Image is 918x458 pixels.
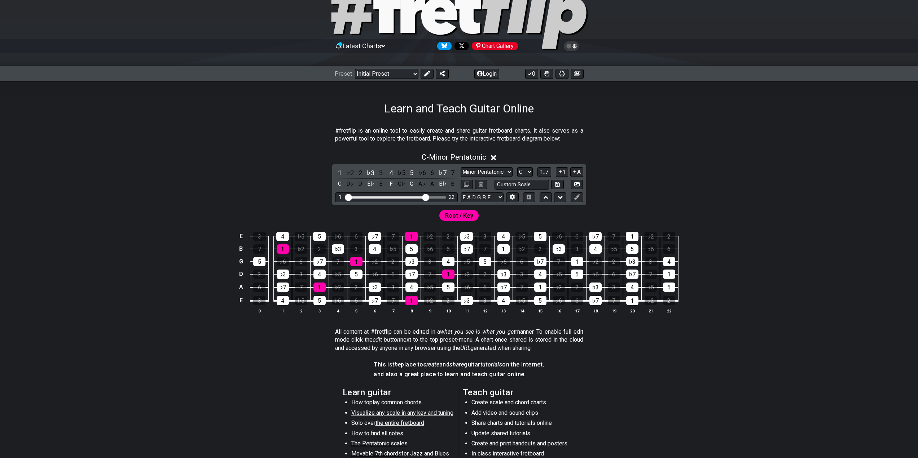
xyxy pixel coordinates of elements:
[332,257,344,266] div: 7
[452,42,469,50] a: Follow #fretflip at X
[374,361,544,369] h4: This is place to and guitar on the Internet,
[355,69,418,79] select: Preset
[534,232,546,241] div: 5
[423,232,436,241] div: ♭2
[479,283,491,292] div: 6
[405,296,418,305] div: 1
[442,296,454,305] div: 2
[531,307,549,315] th: 15
[553,270,565,279] div: ♭5
[497,232,510,241] div: 4
[369,244,381,254] div: 4
[387,296,399,305] div: 7
[295,244,307,254] div: ♭2
[663,232,675,241] div: 2
[373,336,400,343] em: edit button
[479,270,491,279] div: 2
[424,270,436,279] div: 7
[439,307,457,315] th: 10
[549,307,568,315] th: 16
[626,283,638,292] div: 4
[608,283,620,292] div: 3
[332,244,344,254] div: ♭3
[608,244,620,254] div: ♭5
[339,194,342,200] div: 1
[472,42,518,50] div: Chart Gallery
[277,296,289,305] div: 4
[589,244,602,254] div: 4
[553,244,565,254] div: ♭3
[253,244,265,254] div: 7
[663,257,675,266] div: 4
[335,168,344,178] div: toggle scale degree
[295,296,307,305] div: ♭5
[589,232,602,241] div: ♭7
[273,307,292,315] th: 1
[253,257,265,266] div: 5
[605,307,623,315] th: 19
[540,192,552,202] button: Move up
[494,307,513,315] th: 13
[586,307,605,315] th: 18
[386,179,396,189] div: toggle pitch class
[442,270,454,279] div: 1
[345,179,355,189] div: toggle pitch class
[571,257,583,266] div: 1
[351,450,401,457] span: Movable 7th chords
[517,167,533,177] select: Tonic/Root
[369,257,381,266] div: ♭2
[556,167,568,177] button: 1
[589,270,602,279] div: ♭6
[540,169,549,175] span: 1..7
[253,232,266,241] div: 3
[423,361,439,368] em: create
[369,296,381,305] div: ♭7
[237,268,245,281] td: D
[368,232,381,241] div: ♭7
[479,257,491,266] div: 5
[480,361,502,368] em: tutorials
[497,283,510,292] div: ♭7
[608,270,620,279] div: 6
[570,167,583,177] button: A
[461,192,504,202] select: Tuning
[461,180,473,190] button: Copy
[607,232,620,241] div: 7
[663,296,675,305] div: 2
[350,244,363,254] div: 3
[479,296,491,305] div: 3
[407,179,416,189] div: toggle pitch class
[571,232,583,241] div: 6
[471,409,574,419] li: Add video and sound clips
[350,257,363,266] div: 1
[608,257,620,266] div: 2
[345,168,355,178] div: toggle scale degree
[461,270,473,279] div: ♭2
[386,168,396,178] div: toggle scale degree
[663,244,675,254] div: 6
[534,270,546,279] div: 4
[552,232,565,241] div: ♭6
[356,168,365,178] div: toggle scale degree
[237,281,245,294] td: A
[397,179,406,189] div: toggle pitch class
[424,244,436,254] div: ♭6
[516,296,528,305] div: ♭5
[292,307,310,315] th: 2
[397,168,406,178] div: toggle scale degree
[427,168,437,178] div: toggle scale degree
[525,69,538,79] button: 0
[253,296,265,305] div: 3
[332,283,344,292] div: ♭2
[356,179,365,189] div: toggle pitch class
[376,179,386,189] div: toggle pitch class
[460,232,473,241] div: ♭3
[384,102,534,115] h1: Learn and Teach Guitar Online
[463,388,576,396] h2: Teach guitar
[663,283,675,292] div: 5
[551,180,563,190] button: Store user defined scale
[534,296,546,305] div: 5
[461,167,513,177] select: Scale
[384,307,402,315] th: 7
[626,257,638,266] div: ♭3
